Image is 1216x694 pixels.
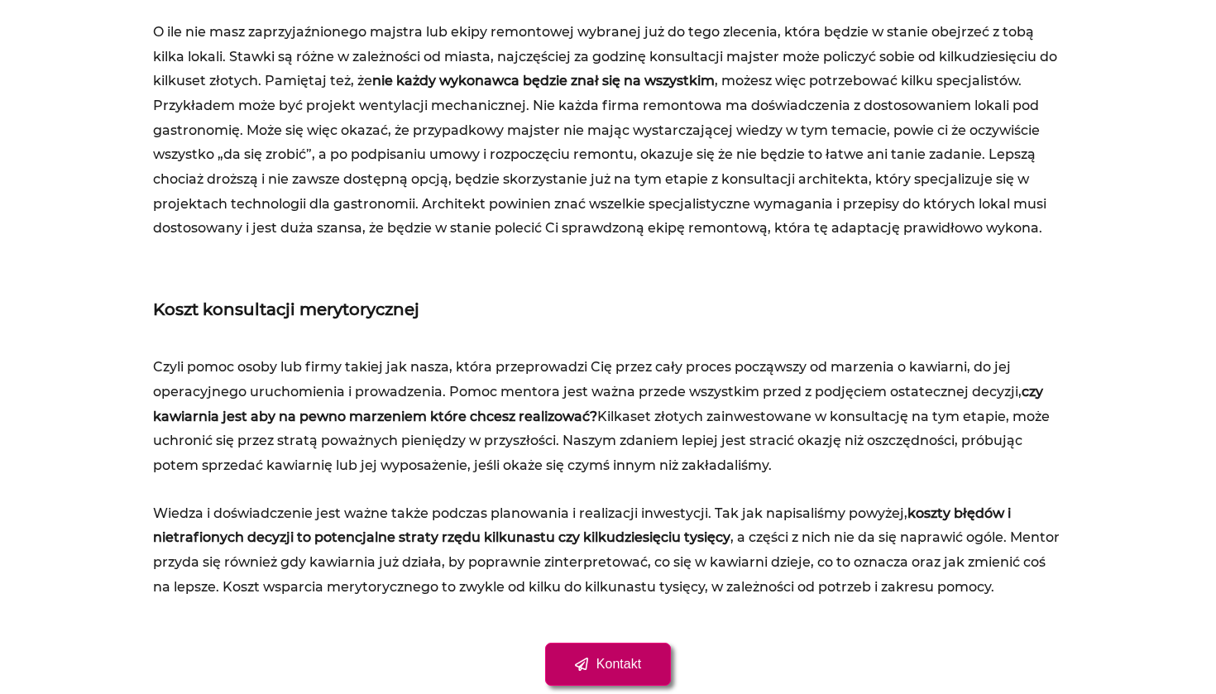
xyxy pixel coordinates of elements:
strong: czy kawiarnia jest aby na pewno marzeniem które chcesz realizować? [153,384,1043,424]
span: Kontakt [596,658,641,671]
p: Wiedza i doświadczenie jest ważne także podczas planowania i realizacji inwestycji. Tak jak napis... [153,501,1063,600]
p: Czyli pomoc osoby lub firmy takiej jak nasza, która przeprowadzi Cię przez cały proces począwszy ... [153,355,1063,478]
strong: nie każdy wykonawca będzie znał się na wszystkim [372,73,715,89]
h2: Koszt konsultacji merytorycznej [153,299,1063,320]
a: Kontakt [545,643,671,686]
p: O ile nie masz zaprzyjaźnionego majstra lub ekipy remontowej wybranej już do tego zlecenia, która... [153,20,1063,241]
